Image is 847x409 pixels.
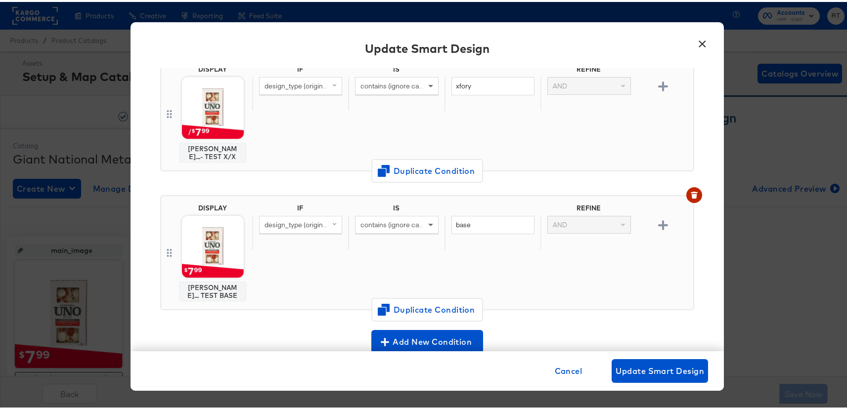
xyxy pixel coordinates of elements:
[371,328,483,352] button: Add New Condition
[553,218,567,227] span: AND
[371,157,483,181] button: Duplicate Condition
[252,63,348,75] div: IF
[379,301,475,315] span: Duplicate Condition
[360,80,428,88] span: contains (ignore case)
[540,202,636,214] div: REFINE
[612,357,708,381] button: Update Smart Design
[198,63,227,71] div: DISPLAY
[183,143,242,159] div: [PERSON_NAME]...- TEST X/X
[551,357,586,381] button: Cancel
[348,63,444,75] div: IS
[616,362,704,376] span: Update Smart Design
[265,218,330,227] span: design_type (original)
[182,75,244,137] img: uKSG-sYBZT0awS5ytzLDkQ.jpg
[451,214,535,232] input: Enter value
[375,333,479,347] span: Add New Condition
[182,214,244,276] img: dO5S4lN8CjFlNeq6994_lw.jpg
[265,80,330,88] span: design_type (original)
[198,202,227,210] div: DISPLAY
[348,202,444,214] div: IS
[553,80,567,88] span: AND
[183,282,242,297] div: [PERSON_NAME]... TEST BASE
[379,162,475,176] span: Duplicate Condition
[540,63,636,75] div: REFINE
[451,75,535,93] input: Enter value
[694,30,712,48] button: ×
[360,218,428,227] span: contains (ignore case)
[371,296,483,320] button: Duplicate Condition
[252,202,348,214] div: IF
[365,38,490,55] div: Update Smart Design
[555,362,582,376] span: Cancel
